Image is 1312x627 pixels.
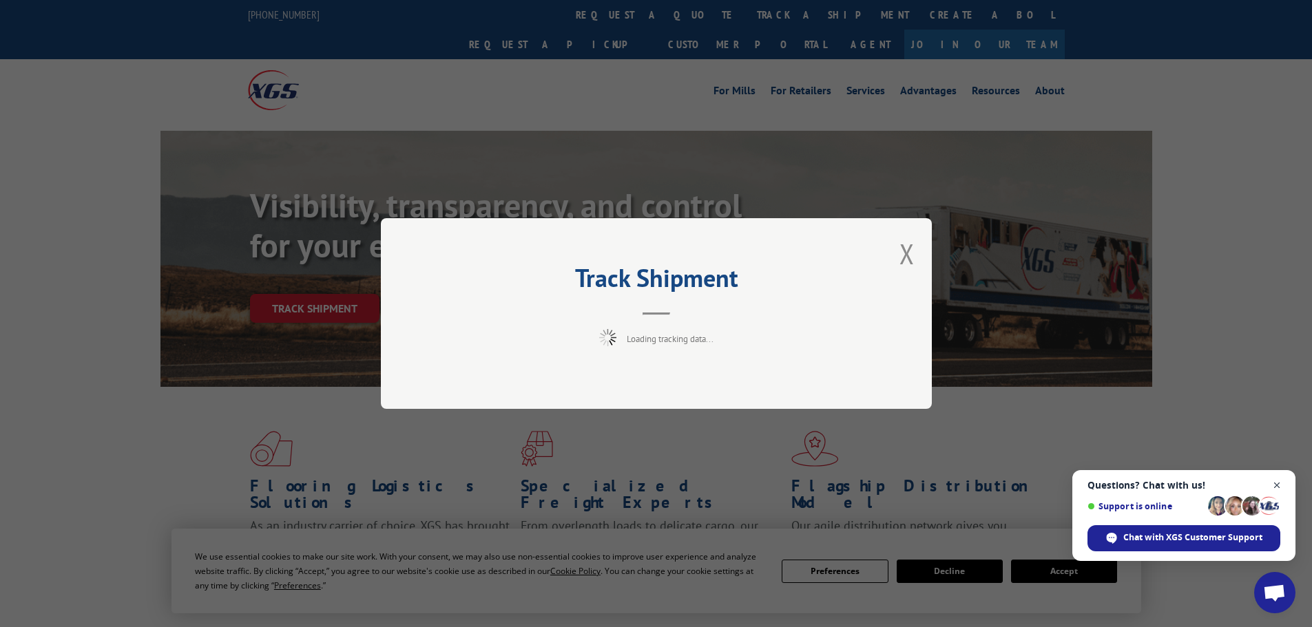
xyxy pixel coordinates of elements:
span: Close chat [1269,477,1286,494]
div: Chat with XGS Customer Support [1087,525,1280,551]
img: xgs-loading [599,329,616,346]
span: Loading tracking data... [627,333,714,345]
h2: Track Shipment [450,268,863,295]
span: Chat with XGS Customer Support [1123,531,1262,544]
span: Questions? Chat with us! [1087,480,1280,491]
button: Close modal [899,235,915,272]
span: Support is online [1087,501,1203,511]
div: Open chat [1254,572,1295,613]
